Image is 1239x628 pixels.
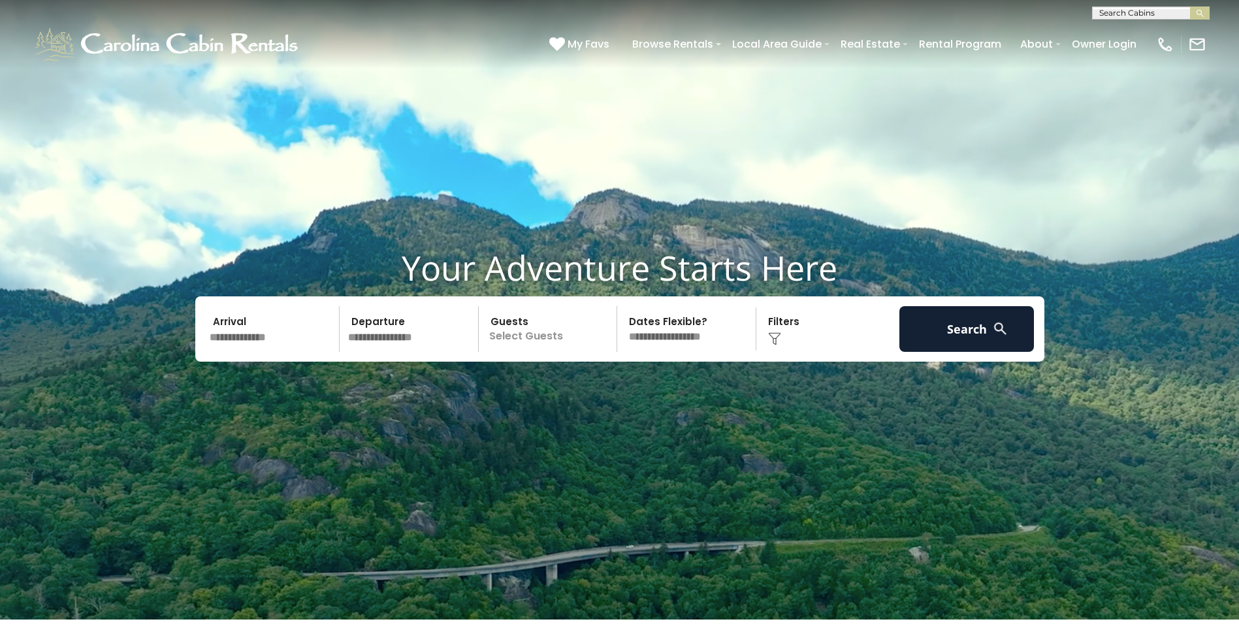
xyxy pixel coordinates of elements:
[568,36,609,52] span: My Favs
[899,306,1035,352] button: Search
[726,33,828,55] a: Local Area Guide
[1014,33,1059,55] a: About
[549,36,613,53] a: My Favs
[483,306,617,352] p: Select Guests
[626,33,720,55] a: Browse Rentals
[1156,35,1174,54] img: phone-regular-white.png
[912,33,1008,55] a: Rental Program
[10,247,1229,288] h1: Your Adventure Starts Here
[992,321,1008,337] img: search-regular-white.png
[1065,33,1143,55] a: Owner Login
[834,33,907,55] a: Real Estate
[33,25,304,64] img: White-1-1-2.png
[768,332,781,345] img: filter--v1.png
[1188,35,1206,54] img: mail-regular-white.png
